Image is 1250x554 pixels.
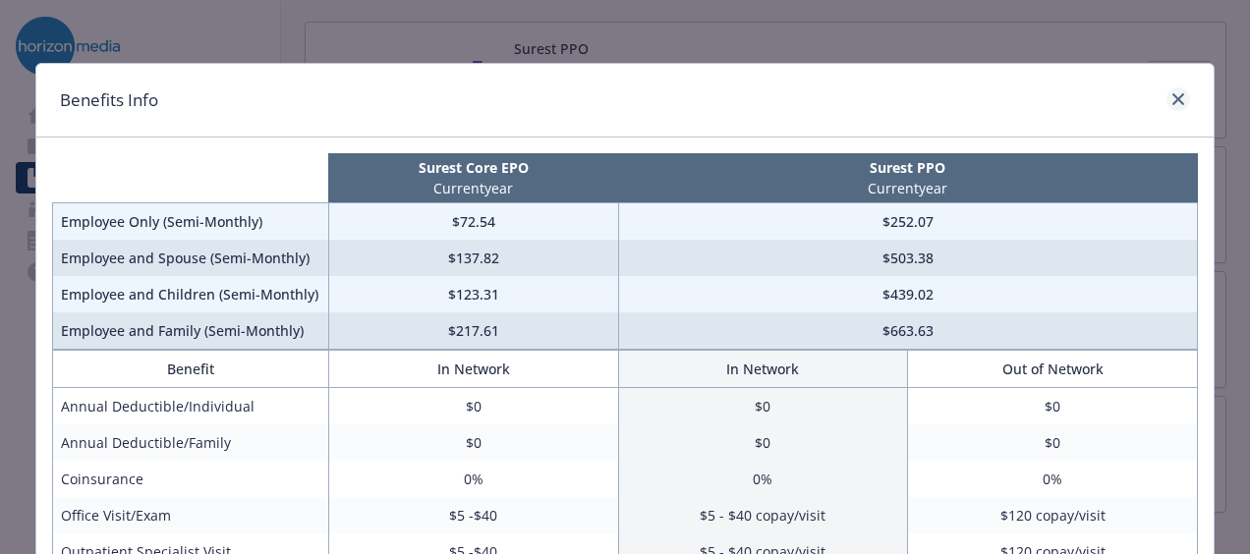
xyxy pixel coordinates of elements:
p: Current year [622,178,1193,198]
td: Office Visit/Exam [53,497,329,533]
td: $0 [618,388,908,425]
th: Out of Network [908,351,1198,388]
td: 0% [328,461,618,497]
td: $663.63 [618,312,1197,350]
td: $137.82 [328,240,618,276]
td: $123.31 [328,276,618,312]
td: Annual Deductible/Individual [53,388,329,425]
p: Surest PPO [622,157,1193,178]
th: In Network [618,351,908,388]
td: $217.61 [328,312,618,350]
td: Employee and Children (Semi-Monthly) [53,276,329,312]
td: $252.07 [618,203,1197,241]
td: $0 [618,424,908,461]
h1: Benefits Info [60,87,158,113]
th: Benefit [53,351,329,388]
td: Employee Only (Semi-Monthly) [53,203,329,241]
td: Employee and Spouse (Semi-Monthly) [53,240,329,276]
td: $0 [908,388,1198,425]
td: $5 -$40 [328,497,618,533]
th: intentionally left blank [53,153,329,203]
td: Employee and Family (Semi-Monthly) [53,312,329,350]
td: $72.54 [328,203,618,241]
td: $120 copay/visit [908,497,1198,533]
td: $0 [908,424,1198,461]
td: 0% [618,461,908,497]
td: Annual Deductible/Family [53,424,329,461]
td: $439.02 [618,276,1197,312]
p: Surest Core EPO [332,157,614,178]
a: close [1166,87,1190,111]
td: Coinsurance [53,461,329,497]
td: $0 [328,424,618,461]
td: $503.38 [618,240,1197,276]
td: $0 [328,388,618,425]
td: $5 - $40 copay/visit [618,497,908,533]
th: In Network [328,351,618,388]
p: Current year [332,178,614,198]
td: 0% [908,461,1198,497]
